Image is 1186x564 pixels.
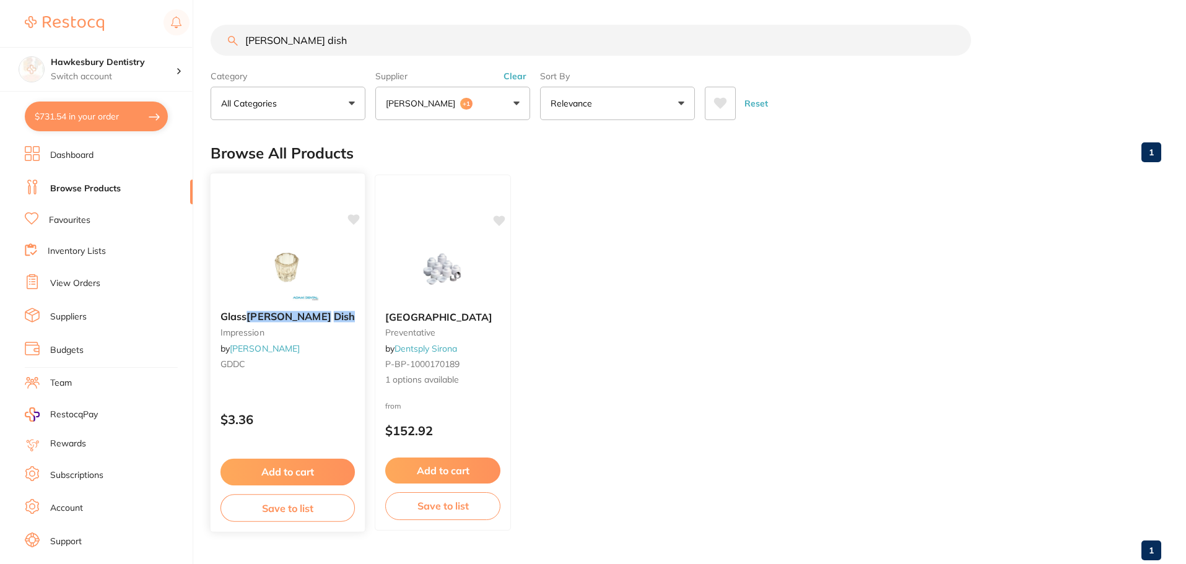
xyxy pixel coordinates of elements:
[220,459,355,485] button: Add to cart
[386,97,460,110] p: [PERSON_NAME]
[211,87,365,120] button: All Categories
[334,310,355,323] em: Dish
[49,214,90,227] a: Favourites
[375,71,530,82] label: Supplier
[741,87,772,120] button: Reset
[1141,538,1161,563] a: 1
[50,311,87,323] a: Suppliers
[385,311,492,323] span: [GEOGRAPHIC_DATA]
[50,438,86,450] a: Rewards
[220,412,355,427] p: $3.36
[25,102,168,131] button: $731.54 in your order
[220,343,300,354] span: by
[385,343,457,354] span: by
[230,343,300,354] a: [PERSON_NAME]
[221,97,282,110] p: All Categories
[551,97,597,110] p: Relevance
[385,358,460,370] span: P-BP-1000170189
[220,311,355,323] b: Glass Dappen Dish
[25,407,98,422] a: RestocqPay
[246,310,331,323] em: [PERSON_NAME]
[375,87,530,120] button: [PERSON_NAME]+1
[50,183,121,195] a: Browse Products
[50,409,98,421] span: RestocqPay
[50,502,83,514] a: Account
[385,328,500,337] small: preventative
[385,401,401,410] span: from
[25,407,40,422] img: RestocqPay
[385,492,500,519] button: Save to list
[25,9,104,38] a: Restocq Logo
[395,343,457,354] a: Dentsply Sirona
[540,71,695,82] label: Sort By
[50,377,72,389] a: Team
[48,245,106,258] a: Inventory Lists
[500,71,530,82] button: Clear
[51,71,176,83] p: Switch account
[385,311,500,323] b: Crescent Dapaway
[1141,140,1161,165] a: 1
[220,310,246,323] span: Glass
[211,25,971,56] input: Search Products
[385,458,500,484] button: Add to cart
[211,71,365,82] label: Category
[220,358,245,370] span: GDDC
[385,374,500,386] span: 1 options available
[247,238,328,301] img: Glass Dappen Dish
[51,56,176,69] h4: Hawkesbury Dentistry
[25,16,104,31] img: Restocq Logo
[403,240,483,302] img: Crescent Dapaway
[220,328,355,337] small: impression
[50,277,100,290] a: View Orders
[50,469,103,482] a: Subscriptions
[50,344,84,357] a: Budgets
[540,87,695,120] button: Relevance
[19,57,44,82] img: Hawkesbury Dentistry
[50,149,94,162] a: Dashboard
[211,145,354,162] h2: Browse All Products
[220,494,355,522] button: Save to list
[385,423,500,438] p: $152.92
[460,98,473,110] span: +1
[50,536,82,548] a: Support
